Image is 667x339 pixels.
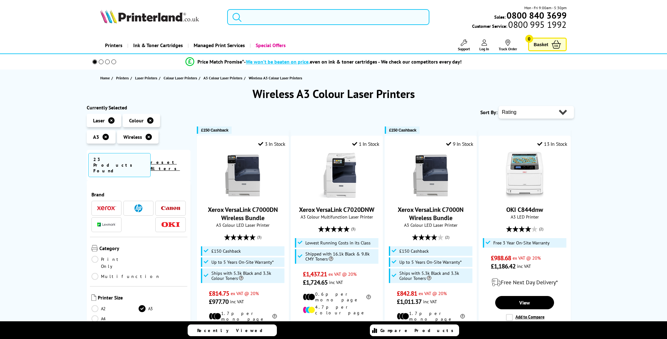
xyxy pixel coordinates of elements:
span: ex VAT @ 20% [328,271,357,277]
a: Xerox VersaLink C7020DNW [299,206,374,214]
span: Colour [129,117,144,124]
span: Laser Printers [135,75,157,81]
span: Basket [534,40,548,49]
span: Up to 5 Years On-Site Warranty* [211,260,274,265]
span: A3 [93,134,99,140]
a: Support [458,40,470,51]
img: Xerox VersaLink C7000DN Wireless Bundle [219,152,266,199]
a: Printers [116,75,130,81]
a: Track Order [499,40,517,51]
a: Recently Viewed [188,324,277,336]
span: Customer Service: [472,22,566,29]
span: Category [99,245,186,253]
img: OKI C844dnw [501,152,548,199]
li: 1.7p per mono page [397,311,465,322]
a: Xerox VersaLink C7000DN Wireless Bundle [208,206,278,222]
span: inc VAT [329,279,343,285]
span: £150 Cashback [389,128,416,133]
span: £1,437.21 [303,270,327,278]
span: Up to 5 Years On-Site Warranty* [399,260,462,265]
span: inc VAT [517,263,531,269]
span: Shipped with 16.1k Black & 9.8k CMY Toners [305,251,377,262]
a: Log In [479,40,489,51]
span: Price Match Promise* [197,59,244,65]
span: Printer Size [98,294,186,302]
a: OKI [161,221,180,229]
a: Basket 0 [528,38,567,51]
span: Printers [116,75,129,81]
a: Canon [161,204,180,212]
span: Ink & Toner Cartridges [133,37,183,53]
h1: Wireless A3 Colour Laser Printers [87,86,580,101]
span: £988.68 [491,254,511,262]
button: £150 Cashback [385,126,420,134]
span: Ships with 5.3k Black and 3.3k Colour Toners [211,271,283,281]
span: A3 Colour Laser Printers [203,75,242,81]
a: Xerox VersaLink C7000N Wireless Bundle [407,194,454,200]
a: A4 [91,315,139,322]
a: Print Only [91,256,139,270]
button: £150 Cashback [197,126,232,134]
span: Free 3 Year On-Site Warranty [493,240,550,245]
span: ex VAT @ 20% [513,255,541,261]
span: A3 Colour LED Laser Printer [388,222,473,228]
span: Sort By: [480,109,497,115]
span: A3 Colour Multifunction Laser Printer [294,214,379,220]
img: Xerox [97,206,116,210]
span: Sales: [494,14,506,20]
span: £977.70 [209,298,229,306]
div: 1 In Stock [352,141,379,147]
span: Log In [479,46,489,51]
span: (3) [257,231,261,243]
img: Printerland Logo [100,9,199,23]
span: inc VAT [230,299,244,305]
a: Xerox VersaLink C7000DN Wireless Bundle [219,194,266,200]
li: 1.7p per mono page [209,311,277,322]
span: Brand [91,191,186,198]
img: Xerox VersaLink C7000N Wireless Bundle [407,152,454,199]
a: Colour Laser Printers [164,75,199,81]
a: Lexmark [97,221,116,229]
span: £1,186.42 [491,262,516,270]
span: We won’t be beaten on price, [246,59,310,65]
span: £842.81 [397,289,417,298]
a: Special Offers [250,37,290,53]
a: A2 [91,305,139,312]
a: Xerox VersaLink C7000N Wireless Bundle [398,206,464,222]
span: £150 Cashback [201,128,228,133]
span: £1,011.37 [397,298,422,306]
a: OKI C844dnw [501,194,548,200]
span: Laser [93,117,105,124]
a: Laser Printers [135,75,159,81]
b: 0800 840 3699 [507,9,567,21]
img: OKI [161,222,180,227]
span: Ships with 5.3k Black and 3.3k Colour Toners [399,271,471,281]
span: £150 Cashback [211,249,241,254]
li: 0.6p per mono page [303,291,371,303]
div: modal_delivery [294,320,379,338]
span: ex VAT @ 20% [231,290,259,296]
span: 23 Products Found [88,153,151,177]
span: £150 Cashback [399,249,429,254]
span: £1,724.65 [303,278,328,287]
div: 13 In Stock [537,141,567,147]
span: inc VAT [423,299,437,305]
span: Colour Laser Printers [164,75,197,81]
span: Support [458,46,470,51]
a: Ink & Toner Cartridges [127,37,188,53]
a: HP [129,204,148,212]
img: Canon [161,206,180,210]
div: modal_delivery [482,274,567,291]
span: A3 LED Printer [482,214,567,220]
label: Add to Compare [506,314,545,321]
span: £814.75 [209,289,229,298]
span: ex VAT @ 20% [419,290,447,296]
img: Category [91,245,98,251]
li: modal_Promise [84,56,564,67]
span: 0 [525,35,533,43]
a: Printers [100,37,127,53]
span: (2) [539,223,543,235]
span: (2) [445,231,449,243]
a: Multifunction [91,273,160,280]
a: A3 [139,305,186,312]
